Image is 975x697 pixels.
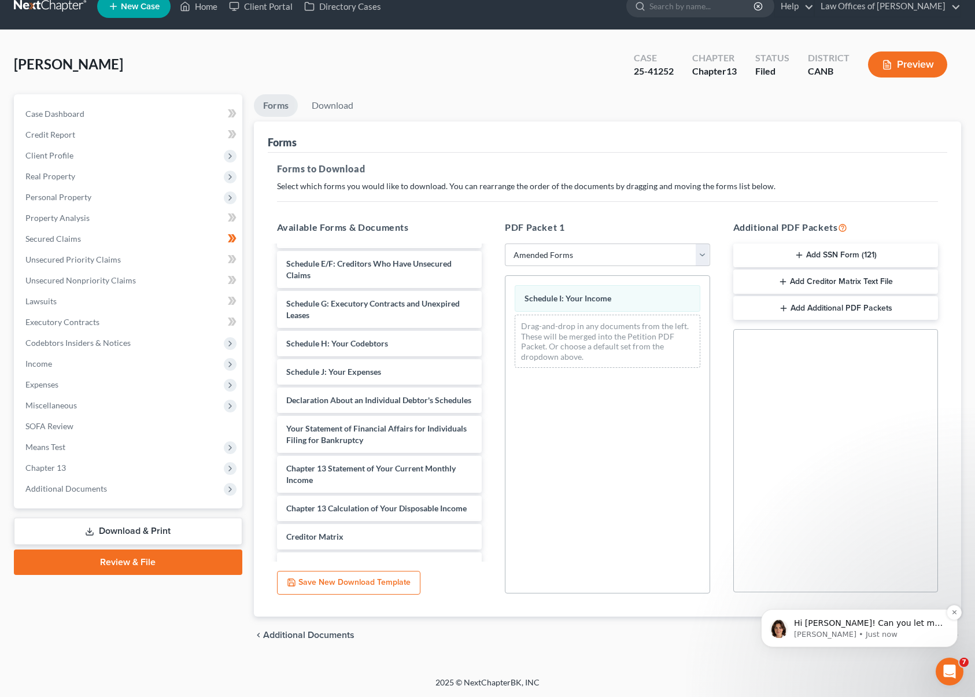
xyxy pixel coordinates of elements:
a: chevron_left Additional Documents [254,630,354,640]
a: Download & Print [14,518,242,545]
span: Additional Documents [25,484,107,493]
h5: Additional PDF Packets [733,220,939,234]
span: disappointed reaction [71,348,101,371]
span: Expenses [25,379,58,389]
button: Save New Download Template [277,571,420,595]
span: Verification of Creditor Matrix [286,560,397,570]
button: Add SSN Form (121) [733,244,939,268]
p: Select which forms you would like to download. You can rearrange the order of the documents by dr... [277,180,939,192]
span: Creditor Matrix [286,532,344,541]
span: Schedule J: Your Expenses [286,367,381,377]
button: Dismiss notification [203,69,218,84]
a: Credit Report [16,124,242,145]
div: Filed [755,65,789,78]
button: Add Creditor Matrix Text File [733,270,939,294]
span: SOFA Review [25,421,73,431]
span: Means Test [25,442,65,452]
a: Download [302,94,363,117]
span: Executory Contracts [25,317,99,327]
a: Open in help center [69,385,162,394]
a: Executory Contracts [16,312,242,333]
h5: PDF Packet 1 [505,220,710,234]
i: chevron_left [254,630,263,640]
a: Forms [254,94,298,117]
button: Expand window [181,5,203,27]
a: Case Dashboard [16,104,242,124]
span: Schedule G: Executory Contracts and Unexpired Leases [286,298,460,320]
span: Additional Documents [263,630,354,640]
span: 13 [726,65,737,76]
iframe: Intercom notifications message [744,536,975,666]
div: message notification from Emma, Just now. Hi Selwyn! Can you let me know what line you'd like the... [17,73,214,111]
div: Drag-and-drop in any documents from the left. These will be merged into the Petition PDF Packet. ... [515,315,700,368]
span: Codebtors Insiders & Notices [25,338,131,348]
span: Chapter 13 Statement of Your Current Monthly Income [286,463,456,485]
span: Real Property [25,171,75,181]
iframe: Intercom live chat [936,658,963,685]
span: Chapter 13 Calculation of Your Disposable Income [286,503,467,513]
span: Secured Claims [25,234,81,244]
span: Unsecured Nonpriority Claims [25,275,136,285]
span: Schedule H: Your Codebtors [286,338,388,348]
a: Lawsuits [16,291,242,312]
span: Schedule E/F: Creditors Who Have Unsecured Claims [286,259,452,280]
span: Personal Property [25,192,91,202]
span: Unsecured Priority Claims [25,255,121,264]
span: Credit Report [25,130,75,139]
span: [PERSON_NAME] [14,56,123,72]
div: 25-41252 [634,65,674,78]
p: Message from Emma, sent Just now [50,93,200,104]
span: Case Dashboard [25,109,84,119]
span: 😃 [137,348,154,371]
div: Close [203,5,224,25]
div: Forms [268,135,297,149]
span: neutral face reaction [101,348,131,371]
div: Status [755,51,789,65]
div: CANB [808,65,850,78]
p: Hi [PERSON_NAME]! Can you let me know what line you'd like the non-filing spouse's income and exp... [50,82,200,93]
a: SOFA Review [16,416,242,437]
span: New Case [121,2,160,11]
a: Property Analysis [16,208,242,228]
h5: Forms to Download [277,162,939,176]
span: Income [25,359,52,368]
div: Chapter [692,51,737,65]
span: Schedule I: Your Income [525,293,611,303]
a: Review & File [14,550,242,575]
span: 7 [959,658,969,667]
button: Preview [868,51,947,78]
span: Property Analysis [25,213,90,223]
span: Miscellaneous [25,400,77,410]
span: Chapter 13 [25,463,66,473]
span: Client Profile [25,150,73,160]
a: Unsecured Nonpriority Claims [16,270,242,291]
span: smiley reaction [131,348,161,371]
div: Did this answer your question? [14,336,217,349]
div: Case [634,51,674,65]
div: District [808,51,850,65]
span: Lawsuits [25,296,57,306]
a: Secured Claims [16,228,242,249]
button: Add Additional PDF Packets [733,296,939,320]
span: Your Statement of Financial Affairs for Individuals Filing for Bankruptcy [286,423,467,445]
span: 😐 [107,348,124,371]
span: 😞 [77,348,94,371]
img: Profile image for Emma [26,83,45,102]
a: Unsecured Priority Claims [16,249,242,270]
button: go back [8,5,29,27]
div: Chapter [692,65,737,78]
span: Declaration About an Individual Debtor's Schedules [286,395,471,405]
h5: Available Forms & Documents [277,220,482,234]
